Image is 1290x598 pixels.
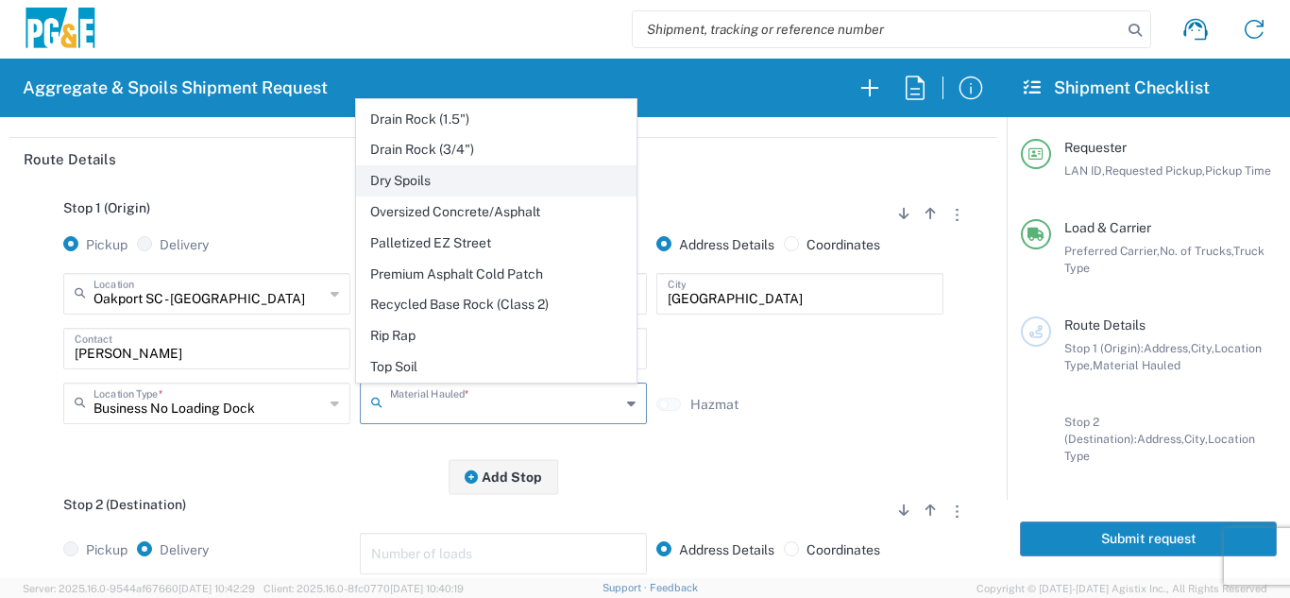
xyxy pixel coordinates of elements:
span: Route Details [1064,317,1146,333]
span: Top Soil [357,352,635,382]
span: Stop 1 (Origin) [63,200,150,215]
span: No. of Trucks, [1160,244,1233,258]
label: Address Details [656,541,774,558]
span: Client: 2025.16.0-8fc0770 [263,583,464,594]
span: LAN ID, [1064,163,1105,178]
span: Requester [1064,140,1127,155]
span: [DATE] 10:42:29 [178,583,255,594]
h2: Aggregate & Spoils Shipment Request [23,77,328,99]
span: Stop 2 (Destination) [63,497,186,512]
span: City, [1184,432,1208,446]
span: City, [1191,341,1214,355]
button: Add Stop [449,459,558,494]
span: Address, [1144,341,1191,355]
span: Server: 2025.16.0-9544af67660 [23,583,255,594]
input: Shipment, tracking or reference number [633,11,1122,47]
label: Coordinates [784,541,880,558]
button: Submit request [1020,521,1277,556]
label: Address Details [656,236,774,253]
span: Drain Rock (1.5") [357,105,635,134]
span: Load & Carrier [1064,220,1151,235]
a: Support [603,582,650,593]
span: [DATE] 10:40:19 [390,583,464,594]
span: Pickup Time [1205,163,1271,178]
span: Stop 1 (Origin): [1064,341,1144,355]
label: Hazmat [690,396,738,413]
span: Preferred Carrier, [1064,244,1160,258]
span: Address, [1137,432,1184,446]
label: Coordinates [784,236,880,253]
a: Feedback [650,582,698,593]
span: Stop 2 (Destination): [1064,415,1137,446]
h2: Route Details [24,150,116,169]
span: Material Hauled [1093,358,1180,372]
span: Drain Rock (3/4") [357,135,635,164]
span: Copyright © [DATE]-[DATE] Agistix Inc., All Rights Reserved [976,580,1267,597]
span: Dry Spoils [357,166,635,196]
span: Oversized Concrete/Asphalt [357,197,635,227]
h2: Shipment Checklist [1024,77,1210,99]
span: Requested Pickup, [1105,163,1205,178]
span: Recycled Base Rock (Class 2) [357,290,635,319]
img: pge [23,8,98,52]
span: Premium Asphalt Cold Patch [357,260,635,289]
span: Rip Rap [357,321,635,350]
span: Palletized EZ Street [357,229,635,258]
